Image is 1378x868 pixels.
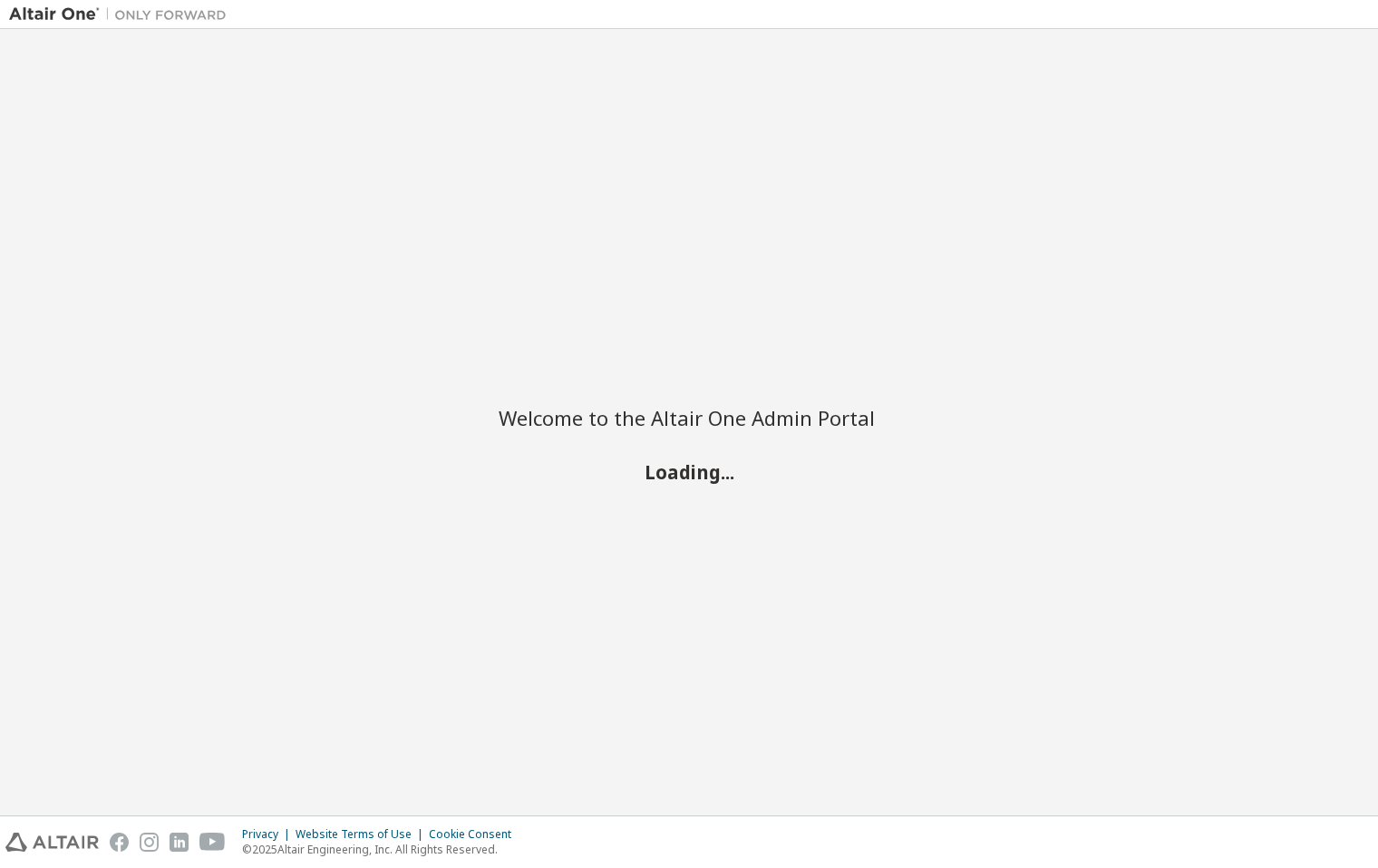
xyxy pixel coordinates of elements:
[9,5,236,24] img: Altair One
[170,833,189,852] img: linkedin.svg
[199,833,226,852] img: youtube.svg
[429,827,522,842] div: Cookie Consent
[140,833,159,852] img: instagram.svg
[242,842,522,857] p: © 2025 Altair Engineering, Inc. All Rights Reserved.
[296,827,429,842] div: Website Terms of Use
[110,833,129,852] img: facebook.svg
[242,827,296,842] div: Privacy
[5,833,99,852] img: altair_logo.svg
[499,405,879,430] h2: Welcome to the Altair One Admin Portal
[499,460,879,484] h2: Loading...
